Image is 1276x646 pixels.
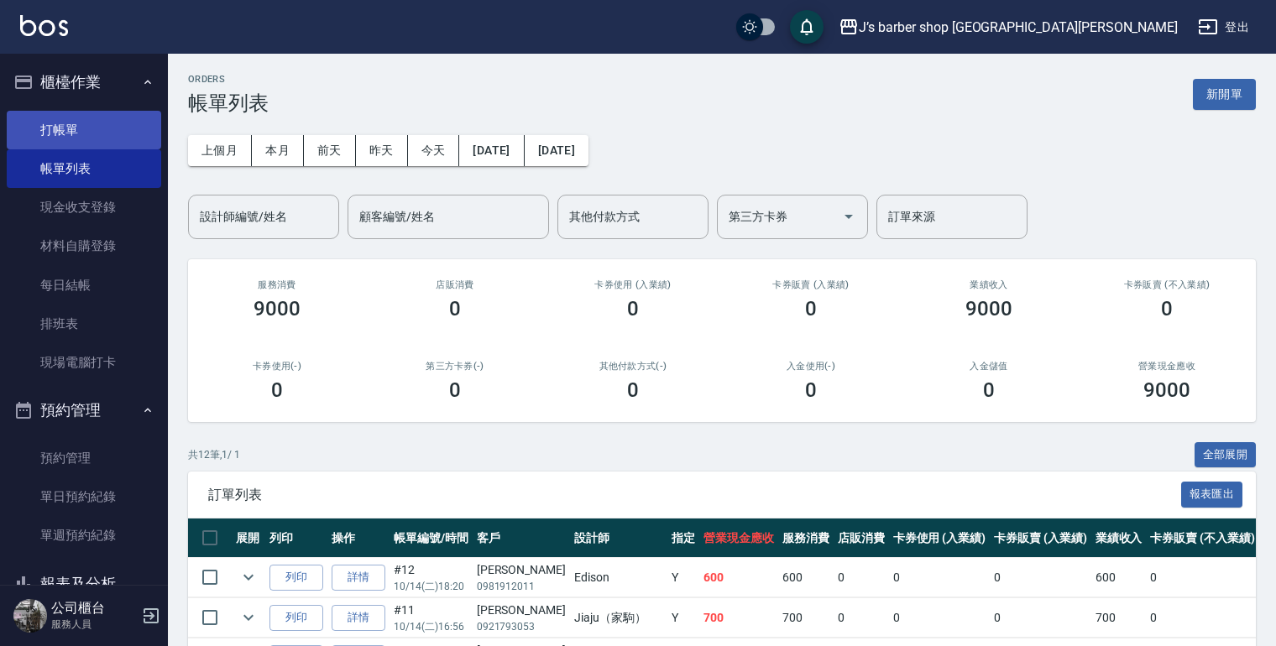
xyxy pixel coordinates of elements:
th: 指定 [667,518,699,558]
img: Logo [20,15,68,36]
a: 現金收支登錄 [7,188,161,227]
img: Person [13,599,47,633]
p: 0981912011 [477,579,566,594]
h2: 業績收入 [920,279,1058,290]
p: 服務人員 [51,617,137,632]
h3: 0 [449,297,461,320]
a: 現場電腦打卡 [7,343,161,382]
a: 材料自購登錄 [7,227,161,265]
td: Y [667,598,699,638]
h3: 0 [1161,297,1173,320]
p: 10/14 (二) 18:20 [394,579,468,594]
button: Open [835,203,862,230]
h2: 店販消費 [386,279,524,290]
td: 700 [778,598,834,638]
button: 報表及分析 [7,562,161,606]
td: 600 [699,558,778,597]
td: #11 [390,598,473,638]
h2: 入金使用(-) [742,361,880,372]
td: Jiaju（家駒） [570,598,667,638]
h3: 9000 [965,297,1012,320]
button: 報表匯出 [1181,482,1243,508]
td: 0 [889,558,991,597]
th: 設計師 [570,518,667,558]
td: 0 [889,598,991,638]
td: 600 [778,558,834,597]
h3: 0 [271,378,283,402]
h3: 0 [983,378,995,402]
span: 訂單列表 [208,487,1181,503]
th: 卡券販賣 (不入業績) [1146,518,1258,558]
button: 全部展開 [1195,442,1257,468]
a: 每日結帳 [7,266,161,305]
a: 排班表 [7,305,161,343]
a: 打帳單 [7,111,161,149]
button: 上個月 [188,135,252,166]
div: [PERSON_NAME] [477,561,566,579]
td: 0 [1146,598,1258,638]
button: 預約管理 [7,388,161,432]
td: 0 [834,558,889,597]
div: J’s barber shop [GEOGRAPHIC_DATA][PERSON_NAME] [859,17,1178,38]
th: 客戶 [473,518,570,558]
p: 共 12 筆, 1 / 1 [188,447,240,462]
th: 卡券販賣 (入業績) [990,518,1091,558]
h2: 其他付款方式(-) [564,361,702,372]
button: expand row [236,605,261,630]
th: 卡券使用 (入業績) [889,518,991,558]
button: expand row [236,565,261,590]
h3: 0 [805,378,817,402]
h3: 0 [805,297,817,320]
h2: 卡券使用(-) [208,361,346,372]
a: 單日預約紀錄 [7,477,161,516]
td: 700 [1091,598,1147,638]
button: 前天 [304,135,356,166]
button: 列印 [269,565,323,591]
a: 帳單列表 [7,149,161,188]
h2: 卡券販賣 (不入業績) [1098,279,1236,290]
td: Y [667,558,699,597]
h2: 入金儲值 [920,361,1058,372]
td: #12 [390,558,473,597]
h2: 營業現金應收 [1098,361,1236,372]
th: 店販消費 [834,518,889,558]
th: 列印 [265,518,327,558]
th: 帳單編號/時間 [390,518,473,558]
h3: 帳單列表 [188,91,269,115]
a: 詳情 [332,605,385,631]
button: 今天 [408,135,460,166]
td: Edison [570,558,667,597]
td: 700 [699,598,778,638]
th: 展開 [232,518,265,558]
td: 0 [1146,558,1258,597]
h3: 9000 [254,297,301,320]
h3: 0 [449,378,461,402]
a: 詳情 [332,565,385,591]
td: 0 [990,598,1091,638]
td: 0 [990,558,1091,597]
a: 報表匯出 [1181,486,1243,502]
th: 業績收入 [1091,518,1147,558]
h2: ORDERS [188,74,269,85]
h5: 公司櫃台 [51,600,137,617]
p: 10/14 (二) 16:56 [394,619,468,634]
button: J’s barber shop [GEOGRAPHIC_DATA][PERSON_NAME] [832,10,1184,44]
h3: 0 [627,378,639,402]
div: [PERSON_NAME] [477,602,566,619]
th: 操作 [327,518,390,558]
a: 新開單 [1193,86,1256,102]
button: 列印 [269,605,323,631]
button: 昨天 [356,135,408,166]
button: save [790,10,824,44]
button: [DATE] [459,135,524,166]
button: 本月 [252,135,304,166]
a: 預約管理 [7,439,161,477]
button: [DATE] [525,135,588,166]
th: 營業現金應收 [699,518,778,558]
h3: 9000 [1143,378,1190,402]
button: 新開單 [1193,79,1256,110]
button: 登出 [1191,12,1256,43]
h2: 卡券販賣 (入業績) [742,279,880,290]
td: 0 [834,598,889,638]
p: 0921793053 [477,619,566,634]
